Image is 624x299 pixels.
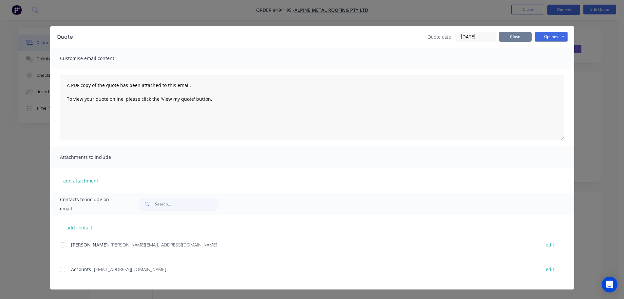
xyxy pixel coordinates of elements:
[60,223,99,232] button: add contact
[155,198,220,211] input: Search...
[499,32,532,42] button: Close
[71,242,108,248] span: [PERSON_NAME]
[602,277,617,292] div: Open Intercom Messenger
[60,75,564,140] textarea: A PDF copy of the quote has been attached to this email. To view your quote online, please click ...
[60,54,132,63] span: Customise email content
[535,32,568,42] button: Options
[60,195,122,213] span: Contacts to include on email
[60,176,102,185] button: add attachment
[427,33,451,40] span: Quote date
[108,242,217,248] span: - [PERSON_NAME][EMAIL_ADDRESS][DOMAIN_NAME]
[542,265,558,274] button: edit
[542,240,558,249] button: edit
[60,153,132,162] span: Attachments to include
[71,266,91,272] span: Accounts
[57,33,73,41] div: Quote
[91,266,166,272] span: - [EMAIL_ADDRESS][DOMAIN_NAME]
